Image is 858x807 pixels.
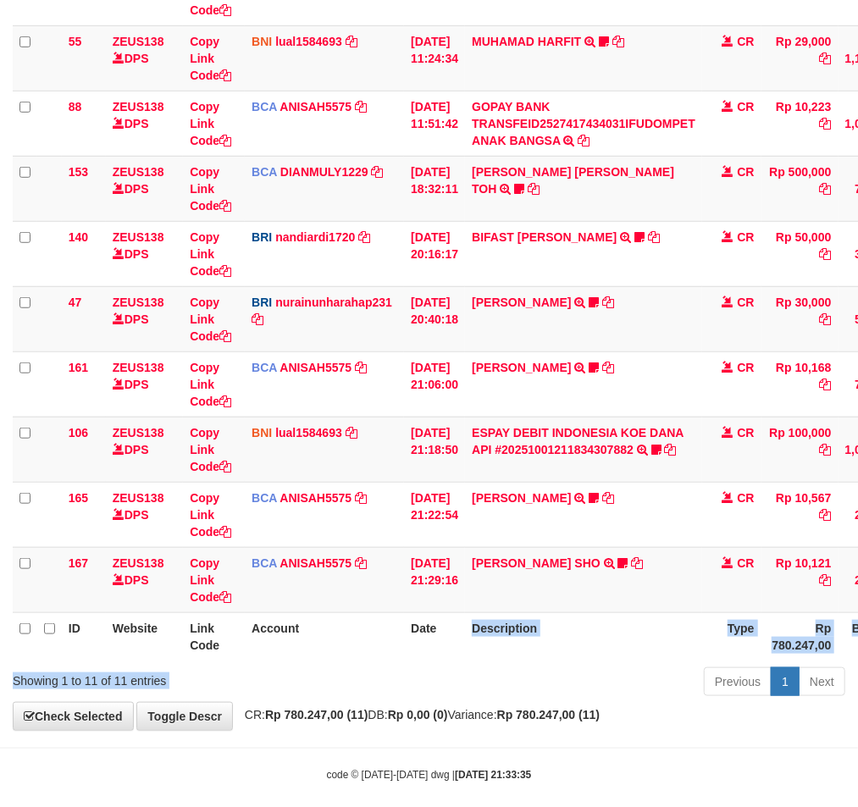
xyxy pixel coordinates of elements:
[358,230,370,244] a: Copy nandiardi1720 to clipboard
[355,361,367,374] a: Copy ANISAH5575 to clipboard
[472,556,601,570] a: [PERSON_NAME] SHO
[252,312,263,326] a: Copy nurainunharahap231 to clipboard
[737,556,754,570] span: CR
[113,491,164,505] a: ZEUS138
[136,702,233,731] a: Toggle Descr
[245,612,404,661] th: Account
[820,182,832,196] a: Copy Rp 500,000 to clipboard
[737,35,754,48] span: CR
[472,35,581,48] a: MUHAMAD HARFIT
[602,491,614,505] a: Copy TIFFANY MEIK to clipboard
[113,361,164,374] a: ZEUS138
[404,417,465,482] td: [DATE] 21:18:50
[69,361,88,374] span: 161
[190,426,231,473] a: Copy Link Code
[69,491,88,505] span: 165
[252,230,272,244] span: BRI
[404,156,465,221] td: [DATE] 18:32:11
[737,165,754,179] span: CR
[252,556,277,570] span: BCA
[106,351,183,417] td: DPS
[472,230,617,244] a: BIFAST [PERSON_NAME]
[820,508,832,522] a: Copy Rp 10,567 to clipboard
[69,296,82,309] span: 47
[737,361,754,374] span: CR
[190,230,231,278] a: Copy Link Code
[761,91,839,156] td: Rp 10,223
[465,612,702,661] th: Description
[252,165,277,179] span: BCA
[372,165,384,179] a: Copy DIANMULY1229 to clipboard
[190,100,231,147] a: Copy Link Code
[13,702,134,731] a: Check Selected
[761,156,839,221] td: Rp 500,000
[62,612,106,661] th: ID
[106,547,183,612] td: DPS
[820,378,832,391] a: Copy Rp 10,168 to clipboard
[820,52,832,65] a: Copy Rp 29,000 to clipboard
[265,708,368,721] strong: Rp 780.247,00 (11)
[472,361,571,374] a: [PERSON_NAME]
[252,35,272,48] span: BNI
[602,361,614,374] a: Copy HANRI ATMAWA to clipboard
[612,35,624,48] a: Copy MUHAMAD HARFIT to clipboard
[106,91,183,156] td: DPS
[280,556,352,570] a: ANISAH5575
[113,165,164,179] a: ZEUS138
[665,443,677,456] a: Copy ESPAY DEBIT INDONESIA KOE DANA API #20251001211834307882 to clipboard
[761,547,839,612] td: Rp 10,121
[761,482,839,547] td: Rp 10,567
[280,165,368,179] a: DIANMULY1229
[761,25,839,91] td: Rp 29,000
[252,361,277,374] span: BCA
[113,296,164,309] a: ZEUS138
[106,221,183,286] td: DPS
[820,247,832,261] a: Copy Rp 50,000 to clipboard
[472,491,571,505] a: [PERSON_NAME]
[236,708,600,721] span: CR: DB: Variance:
[455,769,531,781] strong: [DATE] 21:33:35
[632,556,644,570] a: Copy MUHAMMAD HIQNI SHO to clipboard
[702,612,761,661] th: Type
[252,426,272,439] span: BNI
[761,221,839,286] td: Rp 50,000
[820,117,832,130] a: Copy Rp 10,223 to clipboard
[69,35,82,48] span: 55
[388,708,448,721] strong: Rp 0,00 (0)
[472,100,695,147] a: GOPAY BANK TRANSFEID2527417434031IFUDOMPET ANAK BANGSA
[190,361,231,408] a: Copy Link Code
[404,286,465,351] td: [DATE] 20:40:18
[761,286,839,351] td: Rp 30,000
[737,296,754,309] span: CR
[252,491,277,505] span: BCA
[799,667,845,696] a: Next
[190,165,231,213] a: Copy Link Code
[820,443,832,456] a: Copy Rp 100,000 to clipboard
[578,134,590,147] a: Copy GOPAY BANK TRANSFEID2527417434031IFUDOMPET ANAK BANGSA to clipboard
[190,35,231,82] a: Copy Link Code
[280,491,352,505] a: ANISAH5575
[113,35,164,48] a: ZEUS138
[737,230,754,244] span: CR
[13,666,345,689] div: Showing 1 to 11 of 11 entries
[113,230,164,244] a: ZEUS138
[648,230,660,244] a: Copy BIFAST MUHAMMAD FIR to clipboard
[69,426,88,439] span: 106
[404,482,465,547] td: [DATE] 21:22:54
[280,361,352,374] a: ANISAH5575
[704,667,772,696] a: Previous
[346,426,357,439] a: Copy lual1584693 to clipboard
[761,351,839,417] td: Rp 10,168
[761,417,839,482] td: Rp 100,000
[472,426,684,456] a: ESPAY DEBIT INDONESIA KOE DANA API #20251001211834307882
[183,612,245,661] th: Link Code
[404,221,465,286] td: [DATE] 20:16:17
[404,547,465,612] td: [DATE] 21:29:16
[280,100,352,113] a: ANISAH5575
[472,165,674,196] a: [PERSON_NAME] [PERSON_NAME] TOH
[355,100,367,113] a: Copy ANISAH5575 to clipboard
[472,296,571,309] a: [PERSON_NAME]
[602,296,614,309] a: Copy RISAL WAHYUDI to clipboard
[528,182,540,196] a: Copy CARINA OCTAVIA TOH to clipboard
[106,417,183,482] td: DPS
